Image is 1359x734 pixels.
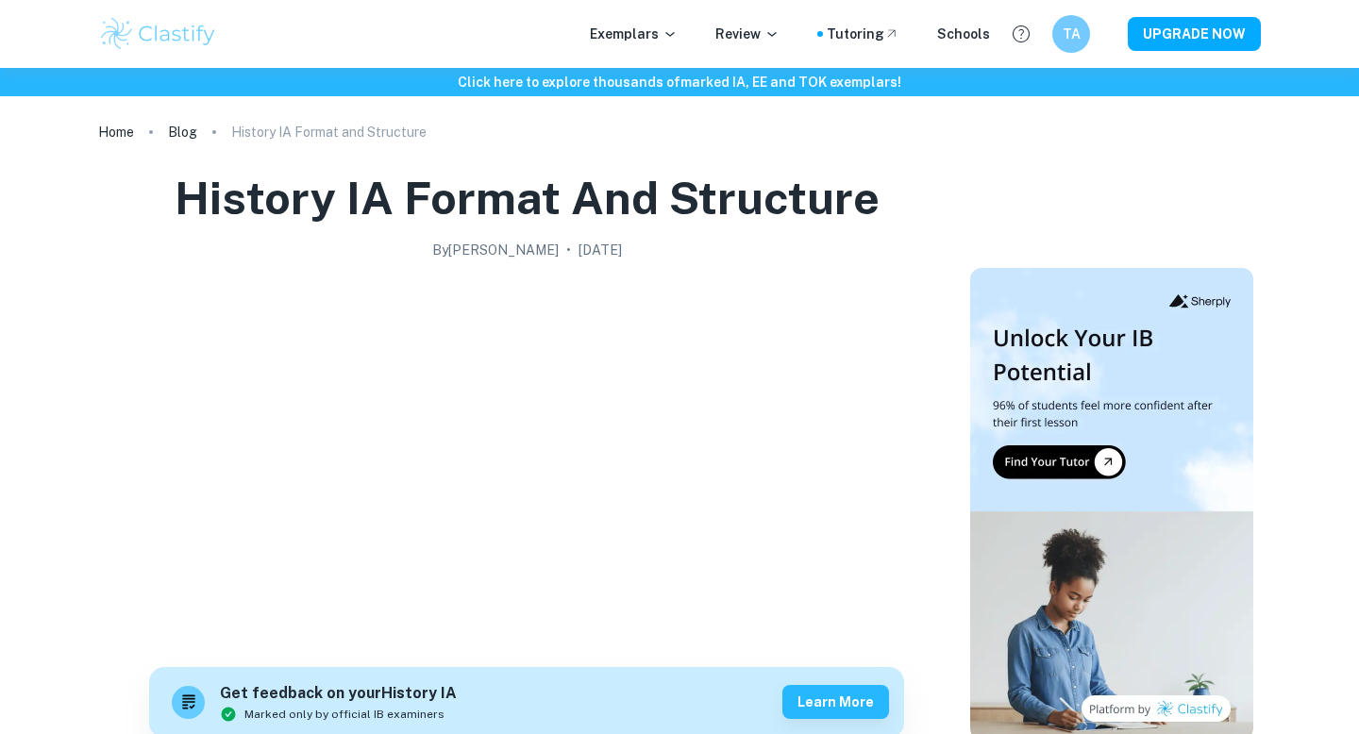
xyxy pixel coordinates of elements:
a: Schools [937,24,990,44]
button: Help and Feedback [1005,18,1037,50]
h1: History IA Format and Structure [175,168,880,228]
h6: Get feedback on your History IA [220,682,457,706]
p: Review [715,24,780,44]
button: TA [1052,15,1090,53]
p: • [566,240,571,260]
a: Blog [168,119,197,145]
h2: [DATE] [579,240,622,260]
p: Exemplars [590,24,678,44]
h6: Click here to explore thousands of marked IA, EE and TOK exemplars ! [4,72,1355,92]
button: UPGRADE NOW [1128,17,1261,51]
h2: By [PERSON_NAME] [432,240,559,260]
a: Tutoring [827,24,899,44]
h6: TA [1061,24,1082,44]
a: Home [98,119,134,145]
button: Learn more [782,685,889,719]
p: History IA Format and Structure [231,122,427,142]
span: Marked only by official IB examiners [244,706,445,723]
img: Clastify logo [98,15,218,53]
img: History IA Format and Structure cover image [149,268,904,645]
